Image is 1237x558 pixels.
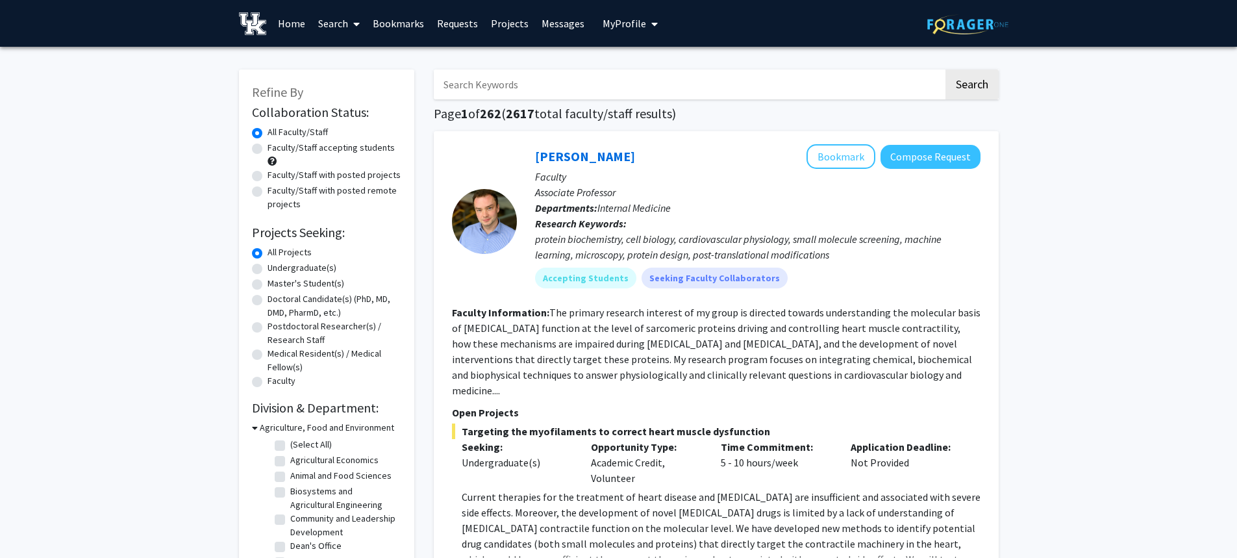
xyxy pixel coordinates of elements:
a: Search [312,1,366,46]
a: Projects [484,1,535,46]
b: Departments: [535,201,597,214]
div: Academic Credit, Volunteer [581,439,711,486]
div: 5 - 10 hours/week [711,439,841,486]
label: Faculty/Staff with posted projects [268,168,401,182]
h2: Division & Department: [252,400,401,416]
span: Internal Medicine [597,201,671,214]
label: All Projects [268,246,312,259]
img: ForagerOne Logo [927,14,1008,34]
fg-read-more: The primary research interest of my group is directed towards understanding the molecular basis o... [452,306,981,397]
p: Opportunity Type: [591,439,701,455]
label: Community and Leadership Development [290,512,398,539]
label: Postdoctoral Researcher(s) / Research Staff [268,320,401,347]
div: Not Provided [841,439,971,486]
label: Agricultural Economics [290,453,379,467]
label: Master's Student(s) [268,277,344,290]
p: Time Commitment: [721,439,831,455]
h2: Projects Seeking: [252,225,401,240]
p: Seeking: [462,439,572,455]
label: Animal and Food Sciences [290,469,392,483]
span: Refine By [252,84,303,100]
label: Dean's Office [290,539,342,553]
a: Home [271,1,312,46]
h2: Collaboration Status: [252,105,401,120]
label: All Faculty/Staff [268,125,328,139]
p: Application Deadline: [851,439,961,455]
a: Bookmarks [366,1,431,46]
p: Associate Professor [535,184,981,200]
span: My Profile [603,17,646,30]
label: (Select All) [290,438,332,451]
mat-chip: Accepting Students [535,268,636,288]
label: Medical Resident(s) / Medical Fellow(s) [268,347,401,374]
div: Undergraduate(s) [462,455,572,470]
mat-chip: Seeking Faculty Collaborators [642,268,788,288]
p: Open Projects [452,405,981,420]
button: Add Thomas Kampourakis to Bookmarks [806,144,875,169]
span: 262 [480,105,501,121]
p: Faculty [535,169,981,184]
input: Search Keywords [434,70,943,99]
h3: Agriculture, Food and Environment [260,421,394,435]
label: Faculty/Staff accepting students [268,141,395,155]
label: Biosystems and Agricultural Engineering [290,485,398,512]
button: Search [945,70,999,99]
a: [PERSON_NAME] [535,148,635,164]
span: 1 [461,105,468,121]
img: University of Kentucky Logo [239,12,267,35]
h1: Page of ( total faculty/staff results) [434,106,999,121]
a: Requests [431,1,484,46]
b: Faculty Information: [452,306,549,319]
label: Doctoral Candidate(s) (PhD, MD, DMD, PharmD, etc.) [268,292,401,320]
b: Research Keywords: [535,217,627,230]
a: Messages [535,1,591,46]
label: Undergraduate(s) [268,261,336,275]
button: Compose Request to Thomas Kampourakis [881,145,981,169]
label: Faculty/Staff with posted remote projects [268,184,401,211]
span: Targeting the myofilaments to correct heart muscle dysfunction [452,424,981,439]
span: 2617 [506,105,534,121]
div: protein biochemistry, cell biology, cardiovascular physiology, small molecule screening, machine ... [535,231,981,262]
label: Faculty [268,374,295,388]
